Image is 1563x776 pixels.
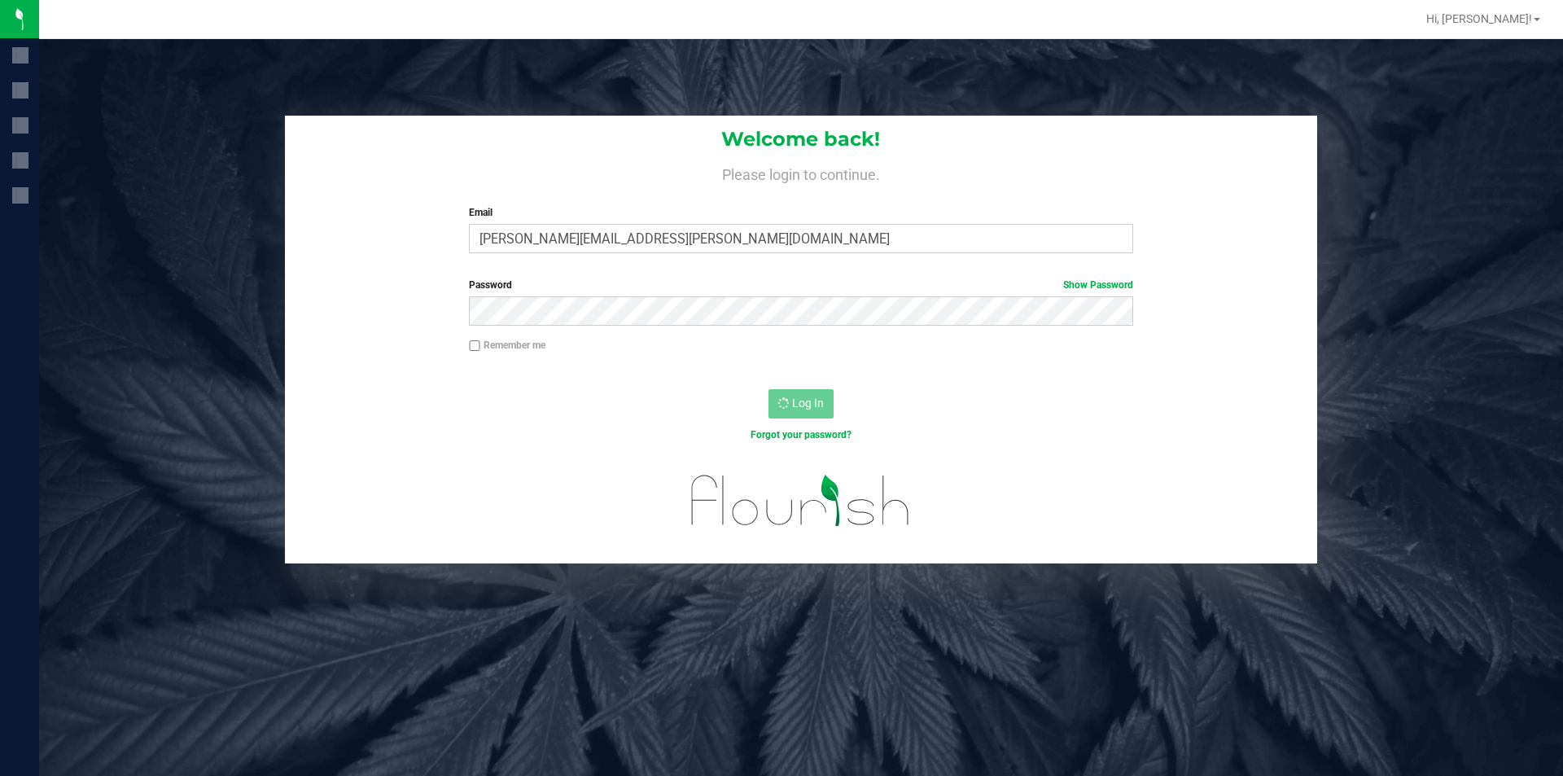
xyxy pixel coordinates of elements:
[469,338,545,353] label: Remember me
[1426,12,1532,25] span: Hi, [PERSON_NAME]!
[672,459,930,542] img: flourish_logo.svg
[285,129,1317,150] h1: Welcome back!
[469,205,1132,220] label: Email
[1063,279,1133,291] a: Show Password
[285,163,1317,182] h4: Please login to continue.
[792,397,824,410] span: Log In
[751,429,852,441] a: Forgot your password?
[469,279,512,291] span: Password
[469,340,480,352] input: Remember me
[768,389,834,419] button: Log In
